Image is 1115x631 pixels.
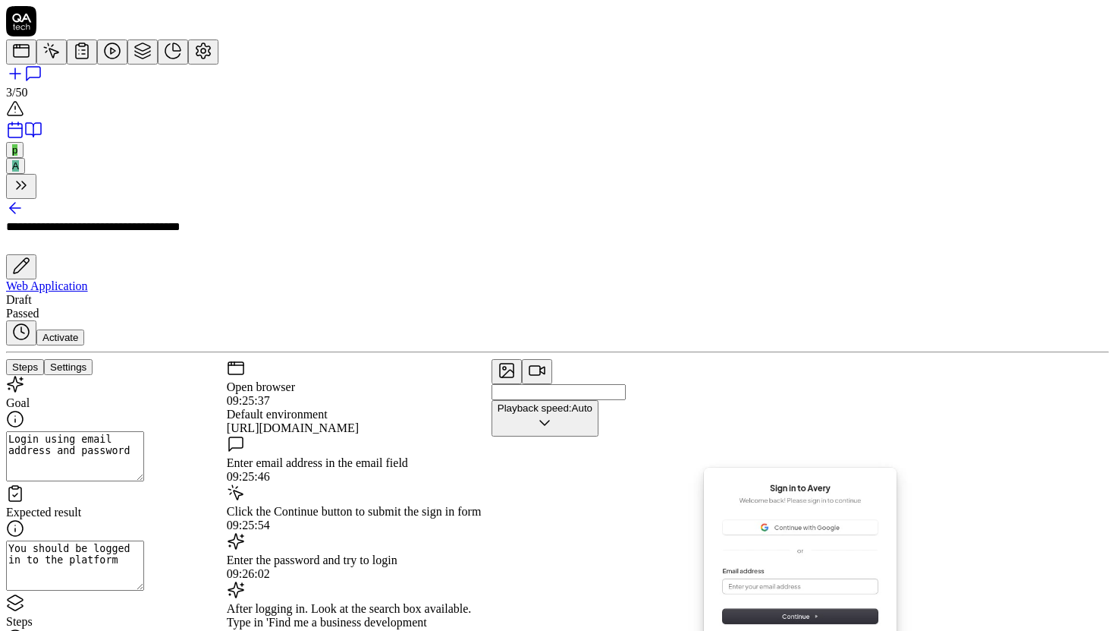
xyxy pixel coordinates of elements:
[227,421,492,435] div: [URL][DOMAIN_NAME]
[6,279,1109,293] a: Web Application
[6,506,227,519] div: Expected result
[6,279,88,292] span: Web Application
[227,554,492,567] div: Enter the password and try to login
[12,160,19,172] span: A
[227,505,492,519] div: Click the Continue button to submit the sign in form
[6,86,27,99] span: 3 / 50
[6,293,1109,307] div: Draft
[36,330,84,345] button: Activate
[6,65,1109,86] a: New conversation
[227,567,270,580] time: 09:26:02
[227,470,270,483] time: 09:25:46
[227,394,270,407] time: 09:25:37
[44,359,93,375] button: Settings
[227,380,492,394] div: Open browser
[6,128,24,141] a: Book a call with us
[6,158,25,174] button: A
[227,519,270,532] time: 09:25:54
[498,402,592,414] div: Playback speed:
[12,144,17,156] span: p
[227,408,492,421] div: Default environment
[6,615,227,629] div: Steps
[6,359,44,375] button: Steps
[24,128,42,141] a: Documentation
[6,307,1109,320] div: Passed
[6,396,227,410] div: Goal
[6,142,24,158] button: p
[227,456,492,470] div: Enter email address in the email field
[6,320,36,345] button: View version history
